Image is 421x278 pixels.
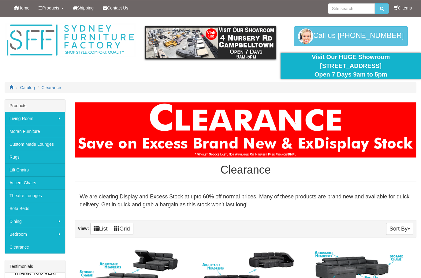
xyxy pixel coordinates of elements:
[5,138,65,151] a: Custom Made Lounges
[5,151,65,163] a: Rugs
[90,223,111,235] a: List
[42,6,59,10] span: Products
[285,53,416,79] div: Visit Our HUGE Showroom [STREET_ADDRESS] Open 7 Days 9am to 5pm
[9,0,34,16] a: Home
[68,0,99,16] a: Shipping
[107,6,128,10] span: Contact Us
[42,85,61,90] a: Clearance
[5,215,65,228] a: Dining
[5,163,65,176] a: Lift Chairs
[98,0,133,16] a: Contact Us
[5,176,65,189] a: Accent Chairs
[20,85,35,90] a: Catalog
[5,241,65,254] a: Clearance
[386,223,413,235] button: Sort By
[111,223,133,235] a: Grid
[5,23,136,57] img: Sydney Furniture Factory
[328,3,375,14] input: Site search
[5,100,65,112] div: Products
[77,6,94,10] span: Shipping
[75,102,416,158] img: Clearance
[5,228,65,241] a: Bedroom
[5,260,65,273] div: Testimonials
[5,202,65,215] a: Sofa Beds
[18,6,29,10] span: Home
[75,164,416,176] h1: Clearance
[5,125,65,138] a: Moran Furniture
[394,5,412,11] li: 0 items
[34,0,68,16] a: Products
[5,112,65,125] a: Living Room
[5,189,65,202] a: Theatre Lounges
[75,188,416,213] div: We are clearing Display and Excess Stock at upto 60% off normal prices. Many of these products ar...
[145,26,276,59] img: showroom.gif
[78,226,89,231] strong: View:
